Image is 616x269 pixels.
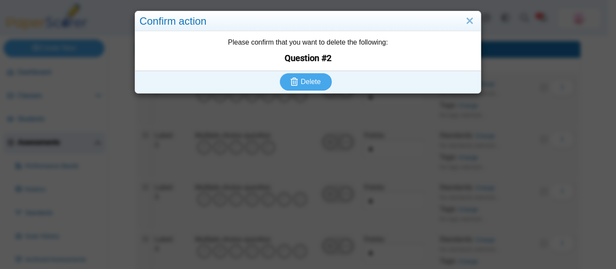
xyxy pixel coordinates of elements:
span: Delete [301,78,321,85]
div: Please confirm that you want to delete the following: [135,31,481,70]
button: Delete [280,73,332,91]
a: Close [463,14,477,29]
div: Confirm action [135,11,481,32]
strong: Question #2 [139,52,477,64]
